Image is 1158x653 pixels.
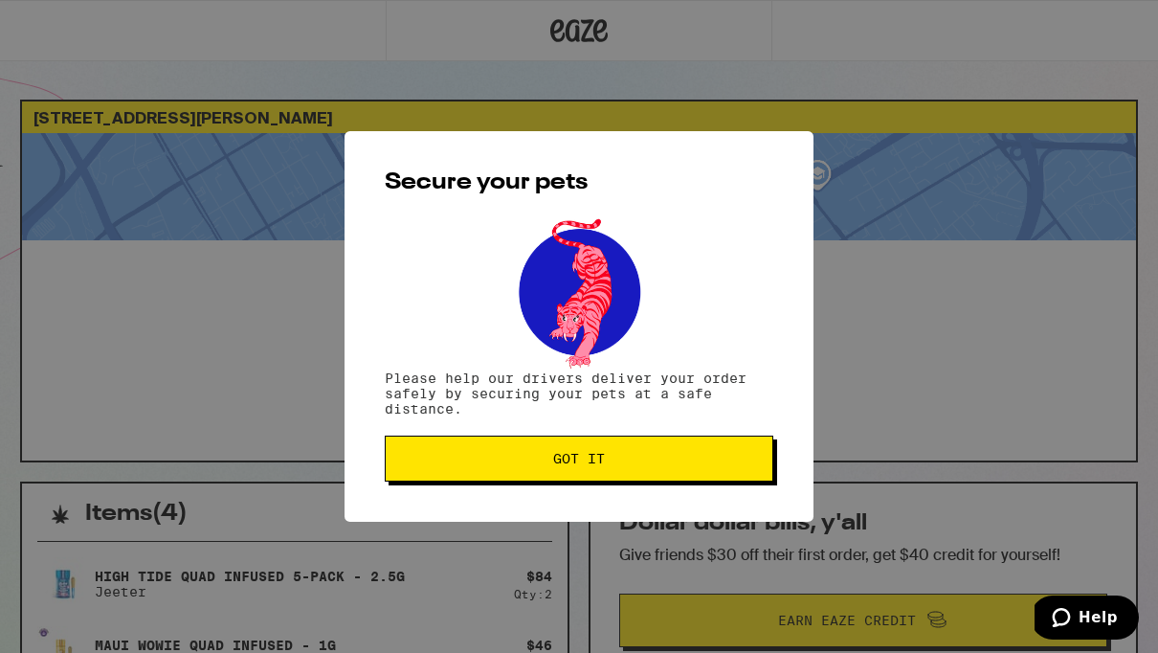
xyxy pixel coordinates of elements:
[553,452,605,465] span: Got it
[385,171,773,194] h2: Secure your pets
[385,371,773,417] p: Please help our drivers deliver your order safely by securing your pets at a safe distance.
[501,214,657,371] img: pets
[385,436,773,482] button: Got it
[1035,596,1139,643] iframe: Opens a widget where you can find more information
